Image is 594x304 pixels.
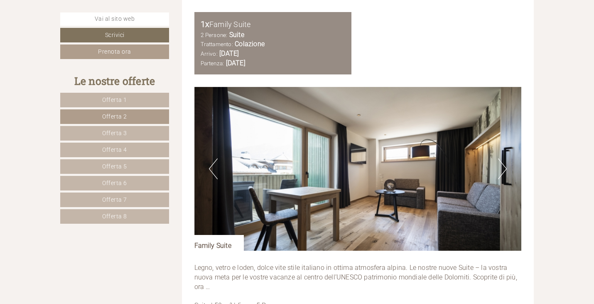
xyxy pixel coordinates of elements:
small: 11:24 [13,41,128,47]
button: Previous [209,158,218,179]
small: Trattamento: [201,41,233,47]
b: Suite [229,31,244,39]
a: Vai al sito web [60,12,169,26]
img: image [194,87,522,251]
span: Offerta 7 [102,196,127,203]
button: Next [498,158,507,179]
div: Family Suite [194,235,244,251]
span: Offerta 1 [102,96,127,103]
a: Prenota ora [60,44,169,59]
b: [DATE] [219,49,239,57]
span: Offerta 2 [102,113,127,120]
div: venerdì [145,7,182,21]
b: 1x [201,19,209,29]
div: Buon giorno, come possiamo aiutarla? [7,23,133,48]
div: Hotel Simpaty [13,25,128,31]
span: Offerta 8 [102,213,127,220]
b: [DATE] [226,59,245,67]
button: Invia [288,219,328,234]
div: Le nostre offerte [60,74,169,89]
small: Arrivo: [201,50,218,57]
span: Offerta 6 [102,180,127,186]
span: Offerta 3 [102,130,127,136]
b: Colazione [235,40,265,48]
div: Family Suite [201,18,346,30]
small: Partenza: [201,60,224,67]
small: 2 Persone: [201,32,228,38]
span: Offerta 4 [102,146,127,153]
span: Offerta 5 [102,163,127,170]
a: Scrivici [60,28,169,42]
